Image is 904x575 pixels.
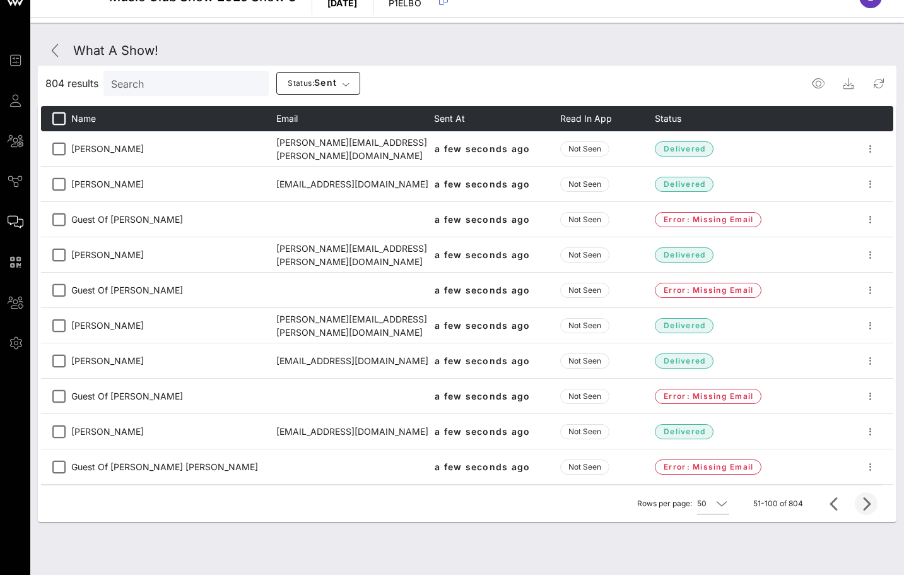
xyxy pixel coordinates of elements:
[288,78,314,88] span: Status:
[663,390,753,403] span: Error
[287,77,337,90] span: sent
[823,492,846,515] button: Previous page
[568,249,601,261] span: Not Seen
[434,208,530,231] button: a few seconds ago
[71,343,276,379] td: [PERSON_NAME]
[663,319,705,332] span: delivered
[568,178,601,191] span: Not Seen
[655,208,761,231] button: Error: Missing Email
[855,492,878,515] button: Next page
[560,106,655,131] th: Read in App
[663,425,705,438] span: delivered
[71,273,276,308] td: Guest Of [PERSON_NAME]
[568,355,601,367] span: Not Seen
[637,485,729,522] div: Rows per page:
[655,420,713,443] button: delivered
[276,308,434,343] td: [PERSON_NAME][EMAIL_ADDRESS][PERSON_NAME][DOMAIN_NAME]
[686,213,753,226] span: : Missing Email
[71,237,276,273] td: [PERSON_NAME]
[560,113,612,124] span: Read in App
[434,279,530,302] button: a few seconds ago
[655,350,713,372] button: delivered
[655,138,713,160] button: delivered
[434,244,530,266] button: a few seconds ago
[434,385,530,408] button: a few seconds ago
[655,456,761,478] button: Error: Missing Email
[45,76,98,91] span: 804 results
[663,461,753,473] span: Error
[71,131,276,167] td: [PERSON_NAME]
[276,414,434,449] td: [EMAIL_ADDRESS][DOMAIN_NAME]
[434,320,530,331] span: a few seconds ago
[434,214,530,225] span: a few seconds ago
[276,72,360,95] button: Status:sent
[71,449,276,485] td: Guest Of [PERSON_NAME] [PERSON_NAME]
[568,461,601,473] span: Not Seen
[697,498,707,509] div: 50
[71,167,276,202] td: [PERSON_NAME]
[434,391,530,401] span: a few seconds ago
[655,385,761,408] button: Error: Missing Email
[71,202,276,237] td: Guest Of [PERSON_NAME]
[655,244,713,266] button: delivered
[663,143,705,155] span: delivered
[276,131,434,167] td: [PERSON_NAME][EMAIL_ADDRESS][PERSON_NAME][DOMAIN_NAME]
[73,41,158,60] div: What A Show!
[655,279,761,302] button: Error: Missing Email
[655,314,713,337] button: delivered
[276,106,434,131] th: Email
[568,284,601,297] span: Not Seen
[655,113,681,124] span: Status
[655,173,713,196] button: delivered
[434,179,530,189] span: a few seconds ago
[686,284,753,297] span: : Missing Email
[434,461,530,472] span: a few seconds ago
[568,143,601,155] span: Not Seen
[434,350,530,372] button: a few seconds ago
[663,213,753,226] span: Error
[434,138,530,160] button: a few seconds ago
[434,285,530,295] span: a few seconds ago
[276,237,434,273] td: [PERSON_NAME][EMAIL_ADDRESS][PERSON_NAME][DOMAIN_NAME]
[697,494,729,514] div: 50Rows per page:
[434,456,530,478] button: a few seconds ago
[434,113,465,124] span: Sent At
[71,308,276,343] td: [PERSON_NAME]
[434,355,530,366] span: a few seconds ago
[568,425,601,438] span: Not Seen
[686,461,753,473] span: : Missing Email
[568,319,601,332] span: Not Seen
[434,106,560,131] th: Sent At
[663,284,753,297] span: Error
[434,143,530,154] span: a few seconds ago
[71,113,96,124] span: Name
[434,249,530,260] span: a few seconds ago
[663,249,705,261] span: delivered
[71,106,276,131] th: Name
[753,498,803,509] div: 51-100 of 804
[434,173,530,196] button: a few seconds ago
[276,343,434,379] td: [EMAIL_ADDRESS][DOMAIN_NAME]
[568,390,601,403] span: Not Seen
[434,426,530,437] span: a few seconds ago
[686,390,753,403] span: : Missing Email
[434,420,530,443] button: a few seconds ago
[663,355,705,367] span: delivered
[71,379,276,414] td: Guest Of [PERSON_NAME]
[663,178,705,191] span: delivered
[276,113,298,124] span: Email
[568,213,601,226] span: Not Seen
[434,314,530,337] button: a few seconds ago
[276,167,434,202] td: [EMAIL_ADDRESS][DOMAIN_NAME]
[655,106,862,131] th: Status
[71,414,276,449] td: [PERSON_NAME]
